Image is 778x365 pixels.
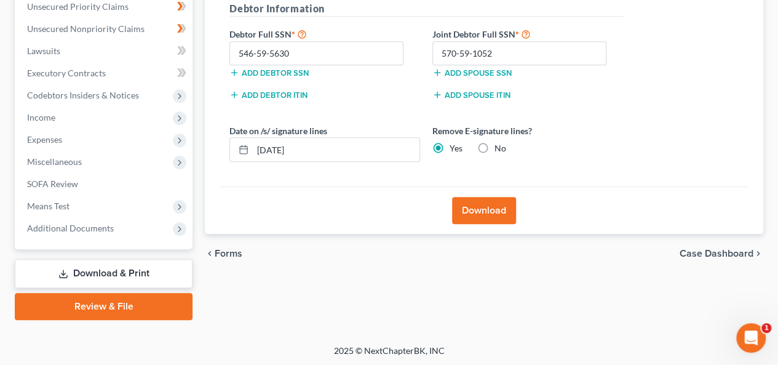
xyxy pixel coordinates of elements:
span: Unsecured Nonpriority Claims [27,23,145,34]
input: XXX-XX-XXXX [229,41,403,66]
a: SOFA Review [17,173,193,195]
button: chevron_left Forms [205,249,259,259]
a: Case Dashboard chevron_right [680,249,763,259]
span: 1 [761,323,771,333]
a: Download & Print [15,259,193,288]
span: Codebtors Insiders & Notices [27,90,139,100]
button: Download [452,197,516,224]
label: No [494,142,506,154]
label: Yes [450,142,462,154]
label: Joint Debtor Full SSN [426,26,629,41]
h5: Debtor Information [229,1,623,17]
label: Remove E-signature lines? [432,124,623,137]
span: Miscellaneous [27,156,82,167]
i: chevron_left [205,249,215,259]
label: Debtor Full SSN [223,26,426,41]
a: Lawsuits [17,40,193,62]
span: Income [27,112,55,122]
span: Additional Documents [27,223,114,233]
span: Expenses [27,134,62,145]
span: Executory Contracts [27,68,106,78]
span: Lawsuits [27,46,60,56]
input: MM/DD/YYYY [253,138,419,161]
a: Unsecured Nonpriority Claims [17,18,193,40]
span: SOFA Review [27,178,78,189]
iframe: Intercom live chat [736,323,766,353]
button: Add spouse SSN [432,68,512,78]
input: XXX-XX-XXXX [432,41,606,66]
button: Add debtor SSN [229,68,309,78]
a: Executory Contracts [17,62,193,84]
a: Review & File [15,293,193,320]
span: Means Test [27,201,69,211]
span: Forms [215,249,242,259]
button: Add spouse ITIN [432,90,510,100]
button: Add debtor ITIN [229,90,308,100]
i: chevron_right [753,249,763,259]
span: Case Dashboard [680,249,753,259]
span: Unsecured Priority Claims [27,1,129,12]
label: Date on /s/ signature lines [229,124,327,137]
